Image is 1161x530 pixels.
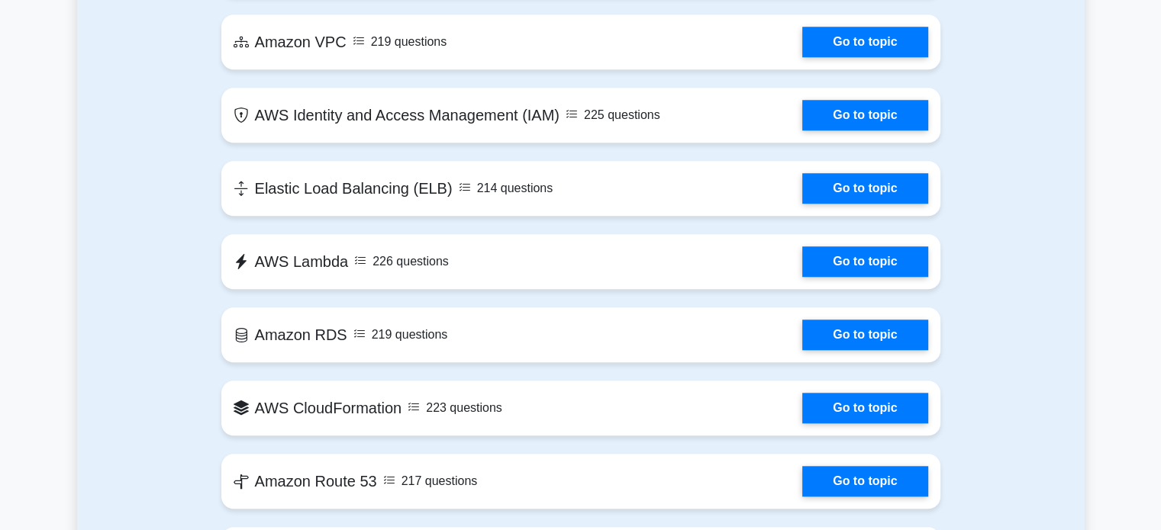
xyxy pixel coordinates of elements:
a: Go to topic [802,100,927,130]
a: Go to topic [802,466,927,496]
a: Go to topic [802,246,927,277]
a: Go to topic [802,393,927,423]
a: Go to topic [802,27,927,57]
a: Go to topic [802,173,927,204]
a: Go to topic [802,320,927,350]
